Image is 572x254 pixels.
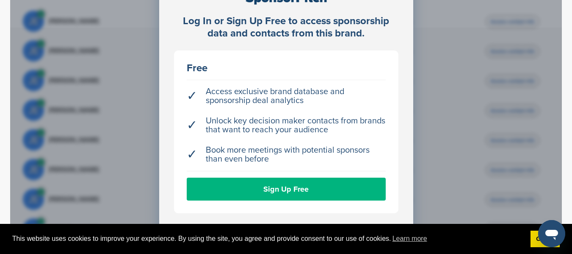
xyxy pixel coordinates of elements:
[538,220,565,247] iframe: Button to launch messaging window
[236,223,336,232] a: Already signed up? Log in →
[187,63,386,73] div: Free
[12,232,524,245] span: This website uses cookies to improve your experience. By using the site, you agree and provide co...
[187,150,197,159] span: ✓
[187,178,386,201] a: Sign Up Free
[391,232,428,245] a: learn more about cookies
[531,231,560,248] a: dismiss cookie message
[187,83,386,109] li: Access exclusive brand database and sponsorship deal analytics
[187,142,386,168] li: Book more meetings with potential sponsors than even before
[187,92,197,100] span: ✓
[174,15,398,40] div: Log In or Sign Up Free to access sponsorship data and contacts from this brand.
[187,112,386,139] li: Unlock key decision maker contacts from brands that want to reach your audience
[187,121,197,130] span: ✓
